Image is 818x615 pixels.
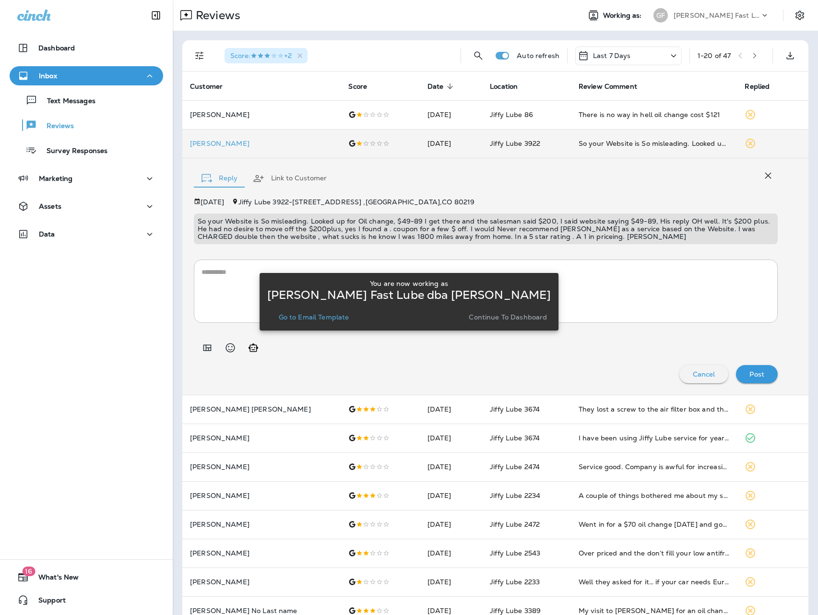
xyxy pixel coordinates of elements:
[201,198,224,206] p: [DATE]
[10,197,163,216] button: Assets
[39,72,57,80] p: Inbox
[37,147,107,156] p: Survey Responses
[490,606,541,615] span: Jiffy Lube 3389
[190,578,333,586] p: [PERSON_NAME]
[190,607,333,615] p: [PERSON_NAME] No Last name
[579,83,637,91] span: Review Comment
[745,82,782,91] span: Replied
[370,280,448,287] p: You are now working as
[244,338,263,357] button: Generate AI response
[238,198,474,206] span: Jiffy Lube 3922 - [STREET_ADDRESS] , [GEOGRAPHIC_DATA] , CO 80219
[29,596,66,608] span: Support
[603,12,644,20] span: Working as:
[142,6,169,25] button: Collapse Sidebar
[653,8,668,23] div: GF
[579,491,730,500] div: A couple of things bothered me about my service visit. I had a groupon that should have been $79....
[37,122,74,131] p: Reviews
[791,7,808,24] button: Settings
[194,161,245,196] button: Reply
[190,46,209,65] button: Filters
[10,90,163,110] button: Text Messages
[190,83,223,91] span: Customer
[674,12,760,19] p: [PERSON_NAME] Fast Lube dba [PERSON_NAME]
[579,577,730,587] div: Well they asked for it… if your car needs European oil blend (like newer jeeps) don’t go here. Th...
[190,463,333,471] p: [PERSON_NAME]
[593,52,631,59] p: Last 7 Days
[10,66,163,85] button: Inbox
[190,434,333,442] p: [PERSON_NAME]
[230,51,292,60] span: Score : +2
[579,404,730,414] div: They lost a screw to the air filter box and then couldn’t find it when I called attention to it. ...
[190,140,333,147] p: [PERSON_NAME]
[693,370,715,378] p: Cancel
[190,405,333,413] p: [PERSON_NAME] [PERSON_NAME]
[579,462,730,472] div: Service good. Company is awful for increasing they’re $20 fee to $42 for an Uber/Lyft car inspect...
[190,492,333,499] p: [PERSON_NAME]
[579,548,730,558] div: Over priced and the don’t fill your low antifreeze with the cost
[465,310,551,324] button: Continue to Dashboard
[579,520,730,529] div: Went in for a $70 oil change today and got the "female" treatment. Got offered a total of $1200 i...
[225,48,308,63] div: Score:3 Stars+2
[781,46,800,65] button: Export as CSV
[736,365,778,383] button: Post
[39,202,61,210] p: Assets
[39,175,72,182] p: Marketing
[279,313,349,321] p: Go to Email Template
[579,139,730,148] div: So your Website is So misleading. Looked up for Oil change, $49-89 I get there and the salesman s...
[10,568,163,587] button: 16What's New
[10,225,163,244] button: Data
[10,115,163,135] button: Reviews
[469,313,547,321] p: Continue to Dashboard
[749,370,764,378] p: Post
[198,338,217,357] button: Add in a premade template
[579,433,730,443] div: I have been using Jiffy Lube service for years and usually very good and thorough. This last visi...
[39,230,55,238] p: Data
[275,310,353,324] button: Go to Email Template
[221,338,240,357] button: Select an emoji
[190,520,333,528] p: [PERSON_NAME]
[10,591,163,610] button: Support
[38,44,75,52] p: Dashboard
[245,161,334,196] button: Link to Customer
[10,38,163,58] button: Dashboard
[190,111,333,118] p: [PERSON_NAME]
[22,567,35,576] span: 16
[29,573,79,585] span: What's New
[745,83,770,91] span: Replied
[190,549,333,557] p: [PERSON_NAME]
[192,8,240,23] p: Reviews
[190,140,333,147] div: Click to view Customer Drawer
[579,82,650,91] span: Review Comment
[698,52,731,59] div: 1 - 20 of 47
[579,110,730,119] div: There is no way in hell oil change cost $121
[679,365,729,383] button: Cancel
[10,140,163,160] button: Survey Responses
[10,169,163,188] button: Marketing
[37,97,95,106] p: Text Messages
[190,82,235,91] span: Customer
[198,217,774,240] p: So your Website is So misleading. Looked up for Oil change, $49-89 I get there and the salesman s...
[267,291,551,299] p: [PERSON_NAME] Fast Lube dba [PERSON_NAME]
